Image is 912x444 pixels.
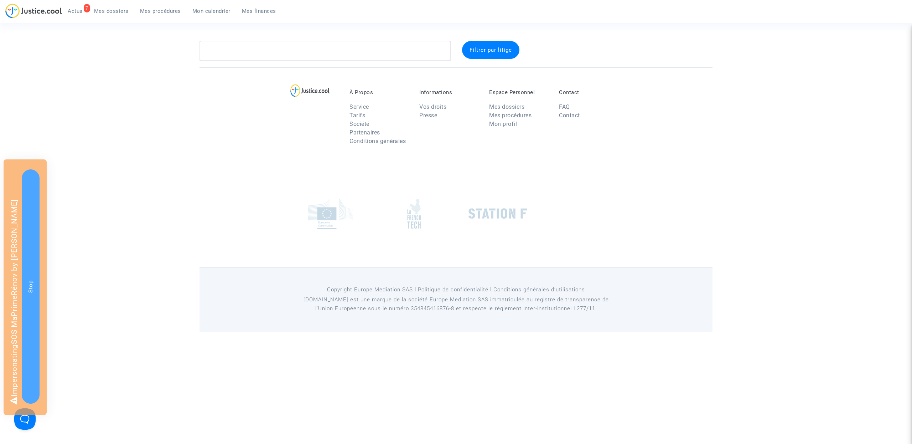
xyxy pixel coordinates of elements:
img: stationf.png [468,208,527,219]
a: Mes dossiers [88,6,134,16]
p: Informations [419,89,478,96]
a: FAQ [559,103,570,110]
div: Impersonating [4,159,47,415]
a: 7Actus [62,6,88,16]
span: Mes finances [242,8,276,14]
img: europe_commision.png [308,198,353,229]
span: Actus [68,8,83,14]
p: [DOMAIN_NAME] est une marque de la société Europe Mediation SAS immatriculée au registre de tr... [294,295,618,313]
a: Service [349,103,369,110]
img: jc-logo.svg [5,4,62,18]
a: Conditions générales [349,138,406,144]
span: Mes procédures [140,8,181,14]
a: Mes procédures [489,112,532,119]
button: Stop [22,169,40,404]
span: Mes dossiers [94,8,129,14]
a: Vos droits [419,103,446,110]
a: Contact [559,112,580,119]
a: Partenaires [349,129,380,136]
a: Tarifs [349,112,365,119]
span: Stop [27,280,34,293]
img: logo-lg.svg [290,84,330,97]
p: À Propos [349,89,409,96]
iframe: Help Scout Beacon - Open [14,408,36,430]
a: Mon calendrier [187,6,236,16]
a: Mes procédures [134,6,187,16]
a: Mon profil [489,121,517,127]
span: Mon calendrier [192,8,230,14]
span: Filtrer par litige [470,47,512,53]
p: Contact [559,89,618,96]
p: Espace Personnel [489,89,548,96]
a: Société [349,121,369,127]
div: 7 [84,4,90,12]
a: Presse [419,112,437,119]
a: Mes dossiers [489,103,524,110]
p: Copyright Europe Mediation SAS l Politique de confidentialité l Conditions générales d’utilisa... [294,285,618,294]
a: Mes finances [236,6,282,16]
img: french_tech.png [407,199,421,229]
